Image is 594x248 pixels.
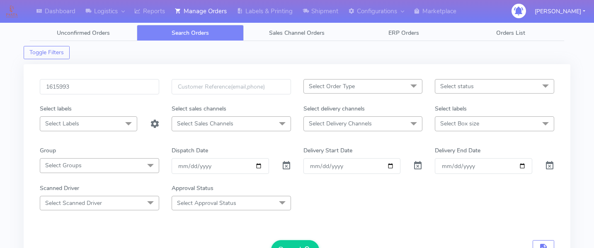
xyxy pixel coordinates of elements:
label: Dispatch Date [172,146,208,155]
span: ERP Orders [388,29,419,37]
span: Select Box size [440,120,479,128]
span: Unconfirmed Orders [57,29,110,37]
span: Orders List [496,29,525,37]
span: Select Groups [45,161,82,169]
label: Select delivery channels [303,104,365,113]
label: Delivery End Date [435,146,480,155]
button: [PERSON_NAME] [529,3,592,20]
label: Delivery Start Date [303,146,352,155]
span: Select Sales Channels [177,120,233,128]
span: Select Delivery Channels [309,120,372,128]
label: Approval Status [172,184,213,193]
span: Sales Channel Orders [269,29,325,37]
span: Search Orders [172,29,209,37]
span: Select status [440,82,474,90]
span: Select Order Type [309,82,355,90]
span: Select Labels [45,120,79,128]
span: Select Approval Status [177,199,236,207]
label: Scanned Driver [40,184,79,193]
label: Group [40,146,56,155]
span: Select Scanned Driver [45,199,102,207]
input: Customer Reference(email,phone) [172,79,291,94]
input: Order Id [40,79,159,94]
button: Toggle Filters [24,46,70,59]
label: Select sales channels [172,104,226,113]
label: Select labels [435,104,467,113]
ul: Tabs [30,25,564,41]
label: Select labels [40,104,72,113]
